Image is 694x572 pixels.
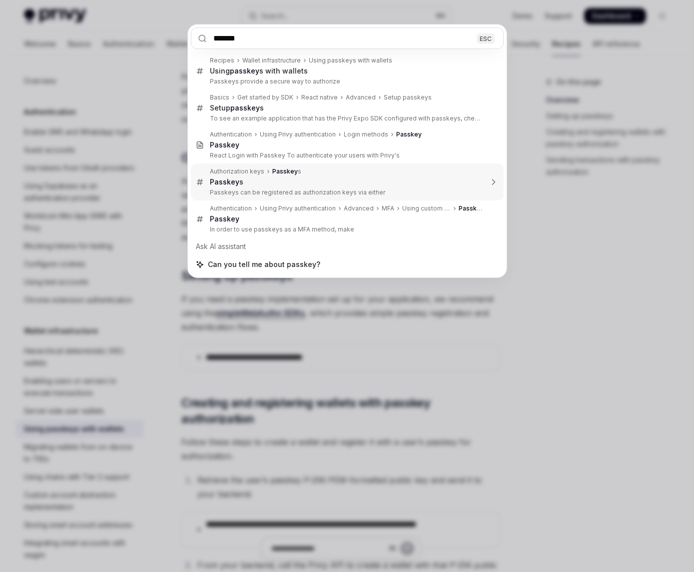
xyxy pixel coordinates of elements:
div: s [272,167,301,175]
div: Using s with wallets [210,66,308,75]
div: Authorization keys [210,167,264,175]
p: Passkeys provide a secure way to authorize [210,77,483,85]
div: Login methods [344,130,388,138]
div: ESC [477,33,495,43]
div: Setup passkeys [384,93,432,101]
b: Passkey [396,130,422,138]
div: Using passkeys with wallets [309,56,392,64]
div: Advanced [346,93,376,101]
div: Wallet infrastructure [242,56,301,64]
div: Advanced [344,204,374,212]
div: Get started by SDK [237,93,293,101]
div: Using Privy authentication [260,204,336,212]
b: Passkey [272,167,298,175]
div: Setup s [210,103,264,112]
b: Passkey [459,204,484,212]
div: Using Privy authentication [260,130,336,138]
div: Authentication [210,130,252,138]
p: To see an example application that has the Privy Expo SDK configured with passkeys, check out our E [210,114,483,122]
b: Passkey [210,214,239,223]
div: Authentication [210,204,252,212]
div: MFA [382,204,394,212]
b: passkey [230,103,260,112]
div: React native [301,93,338,101]
div: s [210,177,243,186]
div: Ask AI assistant [191,237,504,255]
span: Can you tell me about passkey? [208,259,320,269]
b: Passkey [210,140,239,149]
p: React Login with Passkey To authenticate your users with Privy's [210,151,483,159]
b: passkey [230,66,259,75]
p: In order to use passkeys as a MFA method, make [210,225,483,233]
p: Passkeys can be registered as authorization keys via either [210,188,483,196]
b: Passkey [210,177,239,186]
div: Recipes [210,56,234,64]
div: Using custom UIs [402,204,451,212]
div: Basics [210,93,229,101]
